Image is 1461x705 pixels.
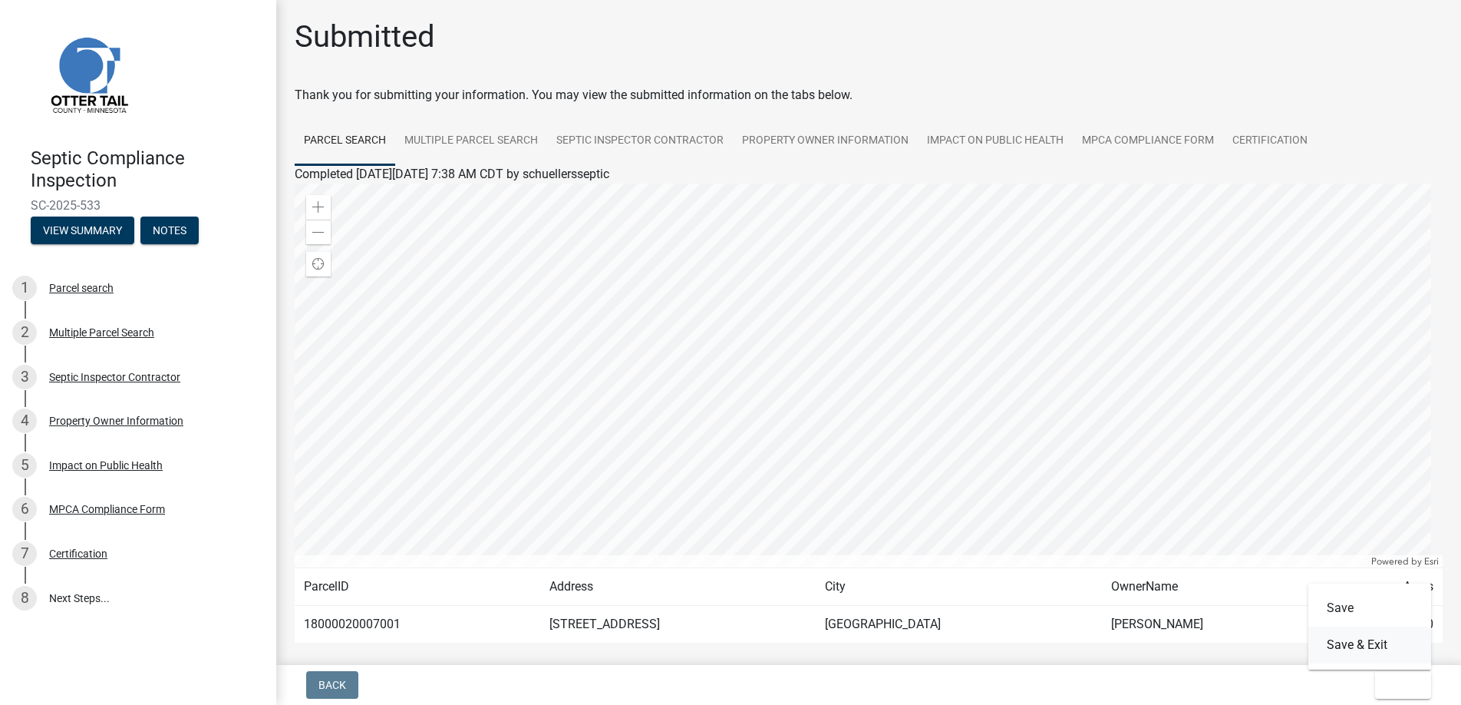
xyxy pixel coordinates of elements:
div: Multiple Parcel Search [49,327,154,338]
h4: Septic Compliance Inspection [31,147,264,192]
span: SC-2025-533 [31,198,246,213]
div: MPCA Compliance Form [49,504,165,515]
a: Esri [1424,556,1439,567]
td: [STREET_ADDRESS] [540,606,816,644]
div: 8 [12,586,37,611]
a: Property Owner Information [733,117,918,166]
button: View Summary [31,217,134,244]
img: Otter Tail County, Minnesota [31,16,146,131]
div: Exit [1308,584,1431,670]
div: Thank you for submitting your information. You may view the submitted information on the tabs below. [295,86,1443,104]
a: Parcel search [295,117,395,166]
a: Septic Inspector Contractor [547,117,733,166]
div: 5 [12,453,37,478]
wm-modal-confirm: Notes [140,225,199,237]
td: Address [540,568,816,606]
button: Notes [140,217,199,244]
button: Exit [1375,671,1431,699]
td: [GEOGRAPHIC_DATA] [816,606,1102,644]
div: Septic Inspector Contractor [49,372,180,382]
div: 6 [12,497,37,521]
div: Property Owner Information [49,415,183,426]
div: Zoom in [306,195,331,220]
td: Acres [1337,568,1443,606]
td: 18000020007001 [295,606,540,644]
div: Certification [49,548,107,559]
a: MPCA Compliance Form [1073,117,1223,166]
button: Back [306,671,358,699]
div: 3 [12,365,37,389]
button: Save & Exit [1308,627,1431,664]
div: Parcel search [49,283,114,293]
span: Exit [1387,679,1410,691]
div: 2 [12,320,37,345]
span: Back [318,679,346,691]
div: Powered by [1367,555,1443,568]
div: Zoom out [306,220,331,244]
div: 1 [12,276,37,300]
span: Completed [DATE][DATE] 7:38 AM CDT by schuellersseptic [295,167,609,181]
td: ParcelID [295,568,540,606]
div: Find my location [306,252,331,276]
div: 7 [12,541,37,566]
a: Impact on Public Health [918,117,1073,166]
wm-modal-confirm: Summary [31,225,134,237]
td: City [816,568,1102,606]
a: Certification [1223,117,1317,166]
h1: Submitted [295,18,435,55]
td: [PERSON_NAME] [1102,606,1337,644]
div: Impact on Public Health [49,460,163,471]
a: Multiple Parcel Search [395,117,547,166]
td: OwnerName [1102,568,1337,606]
div: 4 [12,409,37,433]
button: Save [1308,590,1431,627]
